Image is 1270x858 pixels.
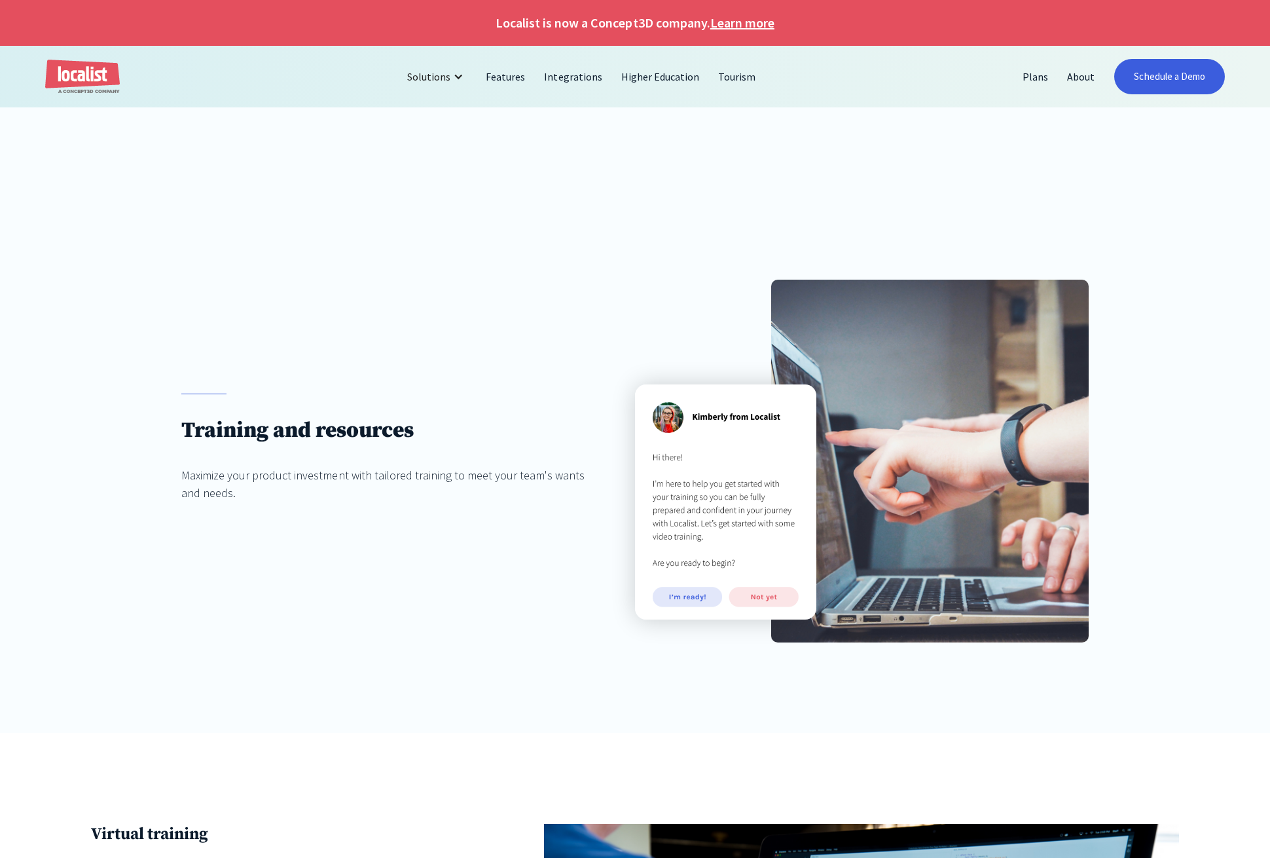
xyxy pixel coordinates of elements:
a: Integrations [535,61,611,92]
h3: Virtual training [91,824,408,844]
a: home [45,60,120,94]
div: Solutions [397,61,477,92]
a: Schedule a Demo [1114,59,1224,94]
a: Tourism [709,61,765,92]
div: Maximize your product investment with tailored training to meet your team's wants and needs. [181,466,590,502]
a: Features [477,61,535,92]
div: Solutions [407,69,450,84]
a: About [1058,61,1104,92]
h1: Training and resources [181,417,590,444]
a: Higher Education [612,61,709,92]
a: Learn more [710,13,774,33]
a: Plans [1013,61,1058,92]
